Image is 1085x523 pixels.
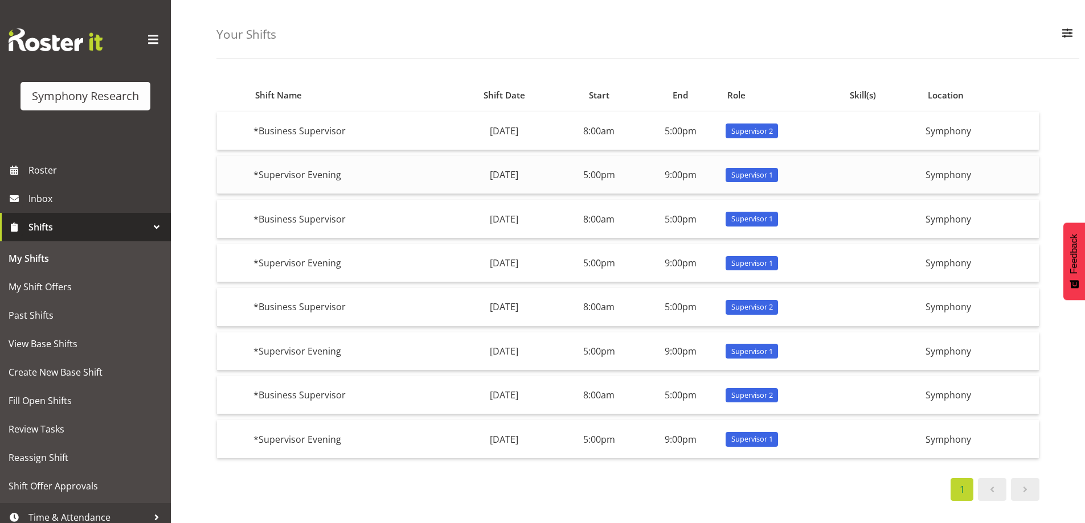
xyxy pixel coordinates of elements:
[850,89,876,102] span: Skill(s)
[484,89,525,102] span: Shift Date
[731,258,773,269] span: Supervisor 1
[1055,22,1079,47] button: Filter Employees
[640,112,721,150] td: 5:00pm
[640,200,721,238] td: 5:00pm
[216,28,276,41] h4: Your Shifts
[249,112,450,150] td: *Business Supervisor
[3,244,168,273] a: My Shifts
[928,89,964,102] span: Location
[1063,223,1085,300] button: Feedback - Show survey
[450,112,558,150] td: [DATE]
[3,301,168,330] a: Past Shifts
[450,244,558,282] td: [DATE]
[3,358,168,386] a: Create New Base Shift
[9,421,162,438] span: Review Tasks
[3,472,168,500] a: Shift Offer Approvals
[558,332,640,370] td: 5:00pm
[640,376,721,414] td: 5:00pm
[28,190,165,207] span: Inbox
[249,244,450,282] td: *Supervisor Evening
[921,420,1039,458] td: Symphony
[249,376,450,414] td: *Business Supervisor
[3,273,168,301] a: My Shift Offers
[9,335,162,352] span: View Base Shifts
[558,112,640,150] td: 8:00am
[1069,234,1079,274] span: Feedback
[731,126,773,137] span: Supervisor 2
[9,364,162,381] span: Create New Base Shift
[9,477,162,495] span: Shift Offer Approvals
[28,219,148,236] span: Shifts
[731,390,773,401] span: Supervisor 2
[249,332,450,370] td: *Supervisor Evening
[450,288,558,326] td: [DATE]
[921,200,1039,238] td: Symphony
[249,156,450,194] td: *Supervisor Evening
[921,376,1039,414] td: Symphony
[450,376,558,414] td: [DATE]
[731,213,773,224] span: Supervisor 1
[727,89,746,102] span: Role
[731,302,773,312] span: Supervisor 2
[32,88,139,105] div: Symphony Research
[558,420,640,458] td: 5:00pm
[9,307,162,324] span: Past Shifts
[3,415,168,443] a: Review Tasks
[9,392,162,409] span: Fill Open Shifts
[640,156,721,194] td: 9:00pm
[9,278,162,295] span: My Shift Offers
[921,332,1039,370] td: Symphony
[3,443,168,472] a: Reassign Shift
[640,420,721,458] td: 9:00pm
[558,156,640,194] td: 5:00pm
[9,449,162,466] span: Reassign Shift
[640,288,721,326] td: 5:00pm
[921,244,1039,282] td: Symphony
[9,250,162,267] span: My Shifts
[731,434,773,444] span: Supervisor 1
[921,288,1039,326] td: Symphony
[921,156,1039,194] td: Symphony
[249,288,450,326] td: *Business Supervisor
[255,89,302,102] span: Shift Name
[558,288,640,326] td: 8:00am
[450,200,558,238] td: [DATE]
[731,346,773,357] span: Supervisor 1
[640,244,721,282] td: 9:00pm
[3,386,168,415] a: Fill Open Shifts
[558,244,640,282] td: 5:00pm
[558,376,640,414] td: 8:00am
[450,332,558,370] td: [DATE]
[558,200,640,238] td: 8:00am
[673,89,688,102] span: End
[249,200,450,238] td: *Business Supervisor
[921,112,1039,150] td: Symphony
[450,420,558,458] td: [DATE]
[731,170,773,180] span: Supervisor 1
[28,162,165,179] span: Roster
[589,89,609,102] span: Start
[249,420,450,458] td: *Supervisor Evening
[450,156,558,194] td: [DATE]
[3,330,168,358] a: View Base Shifts
[9,28,103,51] img: Rosterit website logo
[640,332,721,370] td: 9:00pm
